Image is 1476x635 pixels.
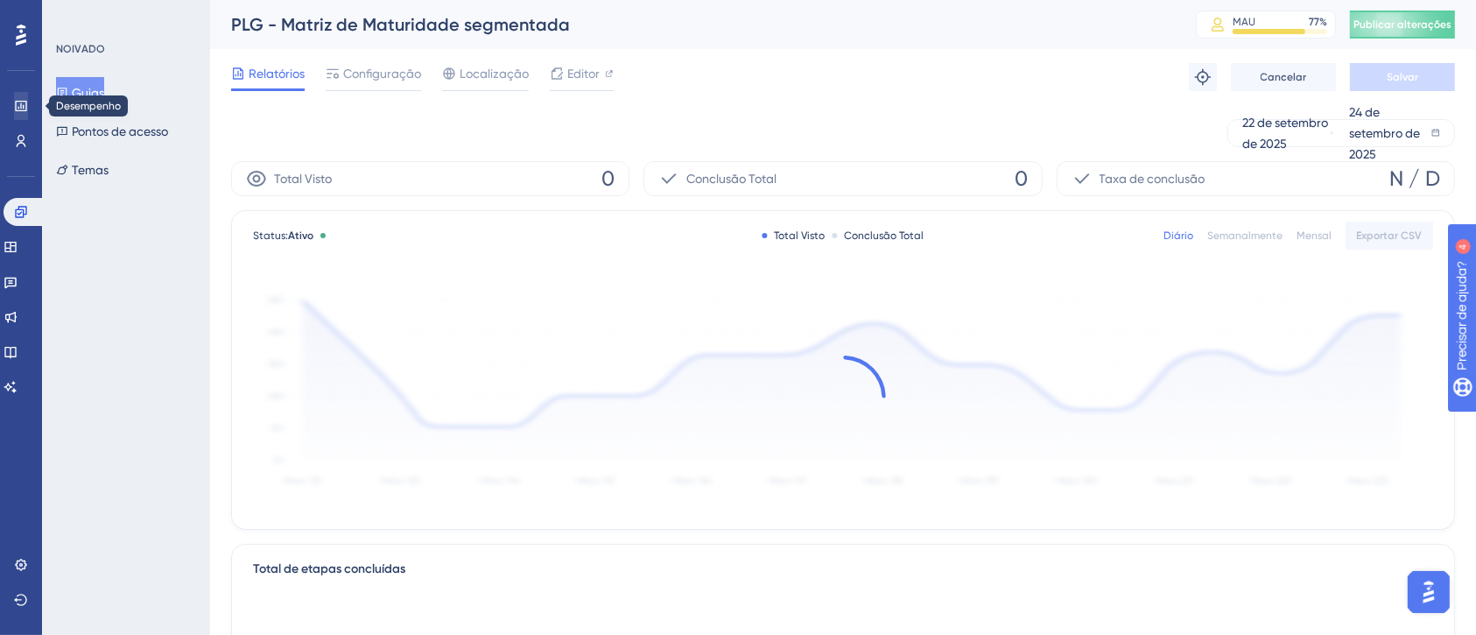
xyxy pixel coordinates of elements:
[1350,63,1455,91] button: Salvar
[1163,229,1193,242] font: Diário
[1353,18,1451,31] font: Publicar alterações
[460,67,529,81] font: Localização
[288,229,313,242] font: Ativo
[72,124,168,138] font: Pontos de acesso
[1357,229,1423,242] font: Exportar CSV
[1349,105,1420,161] font: 24 de setembro de 2025
[1207,229,1283,242] font: Semanalmente
[249,67,305,81] font: Relatórios
[1242,116,1328,151] font: 22 de setembro de 2025
[1346,222,1433,250] button: Exportar CSV
[163,9,168,23] div: 4
[56,154,109,186] button: Temas
[1015,166,1028,191] font: 0
[1261,71,1307,83] font: Cancelar
[56,43,105,55] font: NOIVADO
[72,86,104,100] font: Guias
[1231,63,1336,91] button: Cancelar
[1233,16,1255,28] font: MAU
[56,116,168,147] button: Pontos de acesso
[231,14,570,35] font: PLG - Matriz de Maturidade segmentada
[56,77,104,109] button: Guias
[72,163,109,177] font: Temas
[775,229,826,242] font: Total Visto
[253,561,405,576] font: Total de etapas concluídas
[845,229,924,242] font: Conclusão Total
[1297,229,1332,242] font: Mensal
[1387,71,1418,83] font: Salvar
[1402,566,1455,618] iframe: Iniciador do Assistente de IA do UserGuiding
[253,229,288,242] font: Status:
[1389,166,1440,191] font: N / D
[1319,16,1327,28] font: %
[41,8,151,21] font: Precisar de ajuda?
[686,172,777,186] font: Conclusão Total
[1100,172,1205,186] font: Taxa de conclusão
[567,67,600,81] font: Editor
[601,166,615,191] font: 0
[274,172,332,186] font: Total Visto
[1350,11,1455,39] button: Publicar alterações
[1309,16,1319,28] font: 77
[343,67,421,81] font: Configuração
